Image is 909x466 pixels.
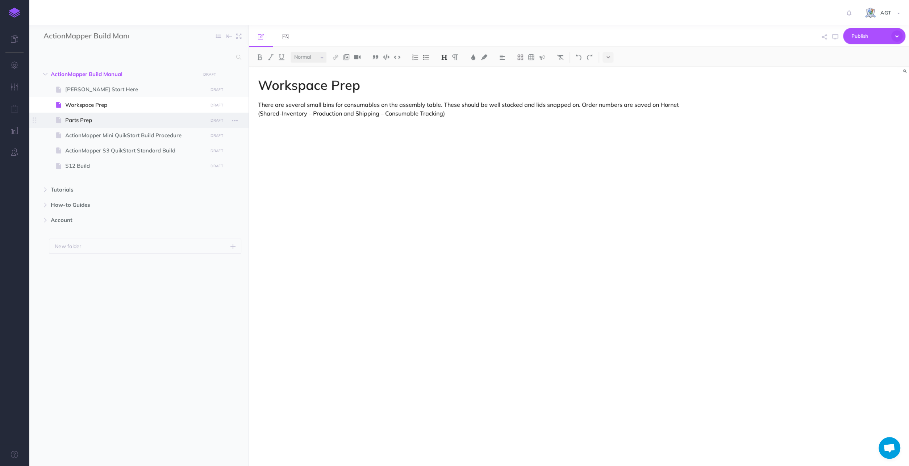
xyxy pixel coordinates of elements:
[557,54,563,60] img: Clear styles button
[65,131,205,140] span: ActionMapper Mini QuikStart Build Procedure
[257,54,263,60] img: Bold button
[452,54,458,60] img: Paragraph button
[879,437,900,459] a: Open chat
[208,85,226,94] button: DRAFT
[51,216,196,224] span: Account
[586,54,593,60] img: Redo
[441,54,447,60] img: Headings dropdown button
[210,164,223,168] small: DRAFT
[470,54,476,60] img: Text color button
[49,239,241,254] button: New folder
[332,54,339,60] img: Link button
[267,54,274,60] img: Italic button
[208,101,226,109] button: DRAFT
[210,118,223,123] small: DRAFT
[528,54,534,60] img: Create table button
[258,78,702,92] h1: Workspace Prep
[372,54,379,60] img: Blockquote button
[258,101,680,117] span: There are several small bins for consumables on the assembly table. These should be well stocked ...
[210,148,223,153] small: DRAFT
[208,116,226,125] button: DRAFT
[208,147,226,155] button: DRAFT
[65,116,205,125] span: Parts Prep
[201,70,219,79] button: DRAFT
[65,146,205,155] span: ActionMapper S3 QuikStart Standard Build
[423,54,429,60] img: Unordered list button
[575,54,582,60] img: Undo
[208,131,226,140] button: DRAFT
[877,9,895,16] span: AGT
[481,54,487,60] img: Text background color button
[208,162,226,170] button: DRAFT
[203,72,216,77] small: DRAFT
[864,7,877,20] img: iCxL6hB4gPtK36lnwjqkK90dLekSAv8p9JC67nPZ.png
[51,185,196,194] span: Tutorials
[51,70,196,79] span: ActionMapper Build Manual
[43,31,129,42] input: Documentation Name
[843,28,905,44] button: Publish
[9,8,20,18] img: logo-mark.svg
[278,54,285,60] img: Underline button
[65,101,205,109] span: Workspace Prep
[65,85,205,94] span: [PERSON_NAME] Start Here
[354,54,360,60] img: Add video button
[343,54,350,60] img: Add image button
[210,133,223,138] small: DRAFT
[499,54,505,60] img: Alignment dropdown menu button
[65,161,205,170] span: S12 Build
[55,242,82,250] p: New folder
[43,51,232,64] input: Search
[210,103,223,108] small: DRAFT
[539,54,545,60] img: Callout dropdown menu button
[51,201,196,209] span: How-to Guides
[383,54,389,60] img: Code block button
[210,87,223,92] small: DRAFT
[394,54,400,60] img: Inline code button
[412,54,418,60] img: Ordered list button
[851,30,888,42] span: Publish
